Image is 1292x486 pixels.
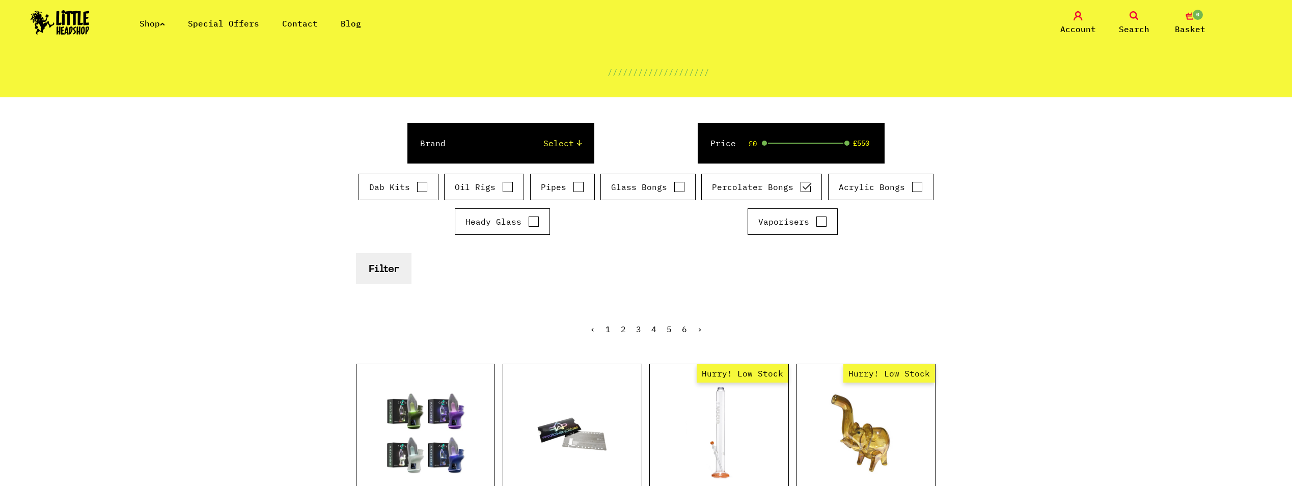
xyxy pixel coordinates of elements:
label: Pipes [541,181,584,193]
span: Hurry! Low Stock [843,364,935,383]
label: Heady Glass [465,215,539,228]
a: 6 [682,324,687,334]
span: Search [1119,23,1149,35]
label: Percolater Bongs [712,181,811,193]
a: 0 Basket [1165,11,1216,35]
span: Hurry! Low Stock [697,364,788,383]
a: « Previous [590,324,595,334]
a: Hurry! Low Stock [650,382,788,484]
a: Special Offers [188,18,259,29]
span: 0 [1192,9,1204,21]
span: £0 [749,140,757,148]
a: 5 [667,324,672,334]
button: Filter [356,253,411,284]
span: Basket [1175,23,1205,35]
label: Price [710,137,736,149]
a: Blog [341,18,361,29]
a: Search [1109,11,1160,35]
a: 4 [651,324,656,334]
label: Acrylic Bongs [839,181,923,193]
label: Glass Bongs [611,181,685,193]
label: Vaporisers [758,215,827,228]
img: Little Head Shop Logo [31,10,90,35]
label: Oil Rigs [455,181,513,193]
a: Contact [282,18,318,29]
span: £550 [853,139,869,147]
label: Brand [420,137,446,149]
span: 3 [636,324,641,334]
a: Shop [140,18,165,29]
label: Dab Kits [369,181,428,193]
a: Hurry! Low Stock [797,382,936,484]
span: Account [1060,23,1096,35]
a: Next » [697,324,702,334]
a: 1 [606,324,611,334]
p: //////////////////// [608,66,709,78]
a: 2 [621,324,626,334]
